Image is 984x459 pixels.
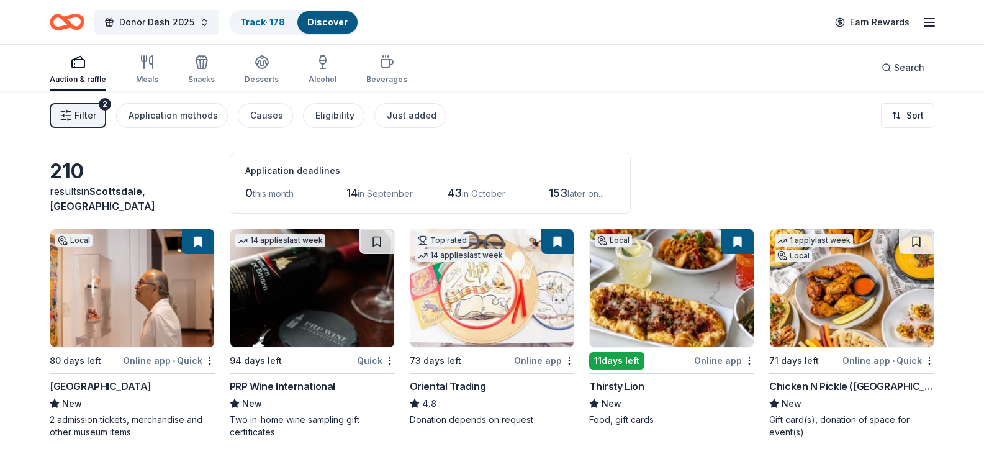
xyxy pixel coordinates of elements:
[448,186,462,199] span: 43
[238,103,293,128] button: Causes
[410,379,486,394] div: Oriental Trading
[782,396,801,411] span: New
[230,414,395,439] div: Two in-home wine sampling gift certificates
[358,188,413,199] span: in September
[309,50,336,91] button: Alcohol
[50,7,84,37] a: Home
[589,229,754,426] a: Image for Thirsty Lion Local11days leftOnline appThirsty LionNewFood, gift cards
[242,396,262,411] span: New
[315,108,354,123] div: Eligibility
[307,17,348,27] a: Discover
[374,103,446,128] button: Just added
[595,234,632,247] div: Local
[235,234,325,247] div: 14 applies last week
[894,60,924,75] span: Search
[410,414,575,426] div: Donation depends on request
[769,414,934,439] div: Gift card(s), donation of space for event(s)
[514,353,574,368] div: Online app
[240,17,285,27] a: Track· 178
[50,414,215,439] div: 2 admission tickets, merchandise and other museum items
[50,229,215,439] a: Image for Heard MuseumLocal80 days leftOnline app•Quick[GEOGRAPHIC_DATA]New2 admission tickets, m...
[769,229,934,439] a: Image for Chicken N Pickle (Glendale)1 applylast weekLocal71 days leftOnline app•QuickChicken N P...
[590,229,754,347] img: Image for Thirsty Lion
[136,50,158,91] button: Meals
[415,234,469,247] div: Top rated
[230,379,335,394] div: PRP Wine International
[422,396,436,411] span: 4.8
[410,353,461,368] div: 73 days left
[136,75,158,84] div: Meals
[346,186,358,199] span: 14
[230,353,282,368] div: 94 days left
[410,229,575,426] a: Image for Oriental TradingTop rated14 applieslast week73 days leftOnline appOriental Trading4.8Do...
[123,353,215,368] div: Online app Quick
[245,50,279,91] button: Desserts
[119,15,194,30] span: Donor Dash 2025
[94,10,219,35] button: Donor Dash 2025
[872,55,934,80] button: Search
[387,108,436,123] div: Just added
[50,229,214,347] img: Image for Heard Museum
[366,50,407,91] button: Beverages
[229,10,359,35] button: Track· 178Discover
[828,11,917,34] a: Earn Rewards
[769,353,819,368] div: 71 days left
[881,103,934,128] button: Sort
[906,108,924,123] span: Sort
[50,353,101,368] div: 80 days left
[694,353,754,368] div: Online app
[50,50,106,91] button: Auction & raffle
[769,379,934,394] div: Chicken N Pickle ([GEOGRAPHIC_DATA])
[188,75,215,84] div: Snacks
[253,188,294,199] span: this month
[250,108,283,123] div: Causes
[230,229,395,439] a: Image for PRP Wine International14 applieslast week94 days leftQuickPRP Wine InternationalNewTwo ...
[775,234,853,247] div: 1 apply last week
[770,229,934,347] img: Image for Chicken N Pickle (Glendale)
[50,185,155,212] span: Scottsdale, [GEOGRAPHIC_DATA]
[116,103,228,128] button: Application methods
[462,188,505,199] span: in October
[309,75,336,84] div: Alcohol
[50,75,106,84] div: Auction & raffle
[589,414,754,426] div: Food, gift cards
[245,186,253,199] span: 0
[230,229,394,347] img: Image for PRP Wine International
[50,103,106,128] button: Filter2
[775,250,812,262] div: Local
[55,234,93,247] div: Local
[50,185,155,212] span: in
[129,108,218,123] div: Application methods
[50,379,151,394] div: [GEOGRAPHIC_DATA]
[99,98,111,111] div: 2
[892,356,895,366] span: •
[589,352,644,370] div: 11 days left
[366,75,407,84] div: Beverages
[567,188,604,199] span: later on...
[842,353,934,368] div: Online app Quick
[410,229,574,347] img: Image for Oriental Trading
[357,353,395,368] div: Quick
[549,186,567,199] span: 153
[589,379,644,394] div: Thirsty Lion
[415,249,505,262] div: 14 applies last week
[602,396,621,411] span: New
[50,159,215,184] div: 210
[245,163,615,178] div: Application deadlines
[74,108,96,123] span: Filter
[50,184,215,214] div: results
[245,75,279,84] div: Desserts
[173,356,175,366] span: •
[188,50,215,91] button: Snacks
[62,396,82,411] span: New
[303,103,364,128] button: Eligibility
